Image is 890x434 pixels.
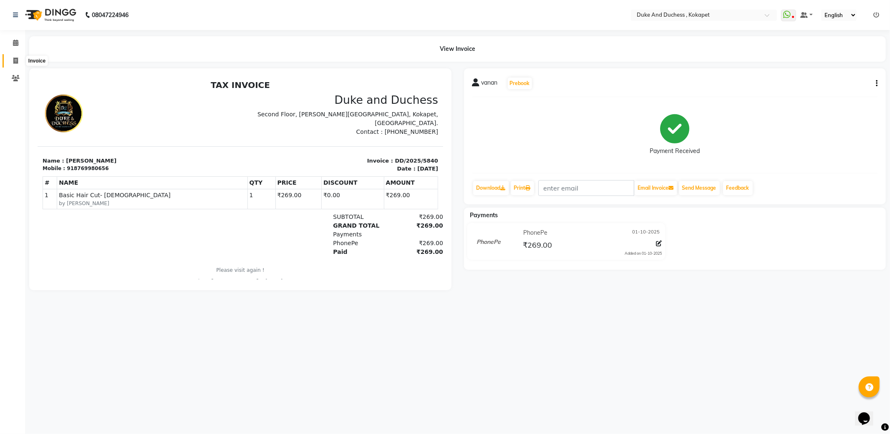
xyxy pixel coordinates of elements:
[5,100,20,112] th: #
[174,202,221,208] span: [PERSON_NAME]
[29,88,71,95] div: 918769980656
[290,171,348,180] div: Paid
[723,181,753,195] a: Feedback
[5,80,198,88] p: Name : [PERSON_NAME]
[346,100,400,112] th: AMOUNT
[523,240,552,252] span: ₹269.00
[21,114,208,123] span: Basic Hair Cut- [DEMOGRAPHIC_DATA]
[508,78,532,89] button: Prebook
[208,33,401,51] p: Second Floor, [PERSON_NAME][GEOGRAPHIC_DATA], Kokapet, [GEOGRAPHIC_DATA].
[290,145,348,153] div: GRAND TOTAL
[238,112,284,132] td: ₹269.00
[855,401,882,426] iframe: chat widget
[524,228,548,237] span: PhonePe
[348,171,406,180] div: ₹269.00
[210,112,238,132] td: 1
[26,56,48,66] div: Invoice
[5,3,401,13] h2: TAX INVOICE
[290,136,348,145] div: SUBTOTAL
[238,100,284,112] th: PRICE
[29,36,886,62] div: View Invoice
[208,88,401,96] p: Date : [DATE]
[21,123,208,130] small: by [PERSON_NAME]
[625,251,662,256] div: Added on 01-10-2025
[482,78,498,90] span: vanan
[284,112,346,132] td: ₹0.00
[208,51,401,60] p: Contact : [PHONE_NUMBER]
[290,153,348,162] div: Payments
[635,181,677,195] button: Email Invoice
[5,88,28,95] div: Mobile :
[210,100,238,112] th: QTY
[679,181,720,195] button: Send Message
[5,112,20,132] td: 1
[348,145,406,153] div: ₹269.00
[20,100,210,112] th: NAME
[21,3,78,27] img: logo
[346,112,400,132] td: ₹269.00
[473,181,509,195] a: Download
[348,136,406,145] div: ₹269.00
[538,180,634,196] input: enter email
[470,211,498,219] span: Payments
[632,228,660,237] span: 01-10-2025
[208,80,401,88] p: Invoice : DD/2025/5840
[208,17,401,30] h3: Duke and Duchess
[92,3,129,27] b: 08047224946
[348,162,406,171] div: ₹269.00
[511,181,534,195] a: Print
[295,163,320,170] span: PhonePe
[5,201,401,208] div: Generated By : at [DATE] 12:53 PM
[284,100,346,112] th: DISCOUNT
[650,147,700,156] div: Payment Received
[5,190,401,197] p: Please visit again !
